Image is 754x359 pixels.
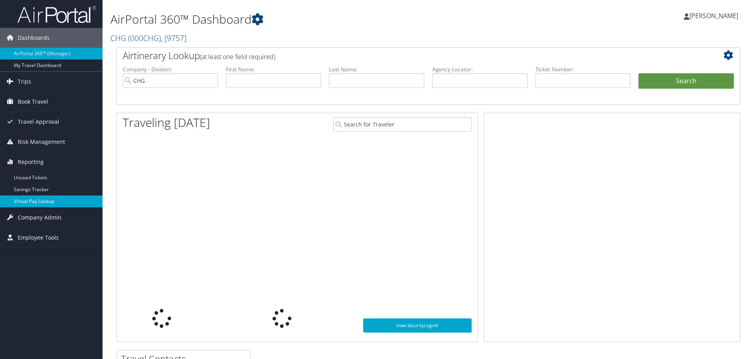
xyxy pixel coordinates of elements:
[363,318,472,333] a: View SecurityLogic®
[18,228,59,247] span: Employee Tools
[226,65,321,73] label: First Name:
[18,72,31,91] span: Trips
[200,52,275,61] span: (at least one field required)
[123,114,210,131] h1: Traveling [DATE]
[638,73,734,89] button: Search
[684,4,746,28] a: [PERSON_NAME]
[128,33,161,43] span: ( 000CHG )
[18,28,50,48] span: Dashboards
[123,49,682,62] h2: Airtinerary Lookup
[18,152,44,172] span: Reporting
[329,65,424,73] label: Last Name:
[161,33,187,43] span: , [ 9757 ]
[18,132,65,152] span: Risk Management
[18,92,48,112] span: Book Travel
[18,208,62,227] span: Company Admin
[333,117,472,132] input: Search for Traveler
[432,65,528,73] label: Agency Locator:
[536,65,631,73] label: Ticket Number:
[123,65,218,73] label: Company - Division:
[17,5,96,24] img: airportal-logo.png
[110,33,187,43] a: CHG
[110,11,534,28] h1: AirPortal 360™ Dashboard
[689,11,738,20] span: [PERSON_NAME]
[18,112,59,132] span: Travel Approval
